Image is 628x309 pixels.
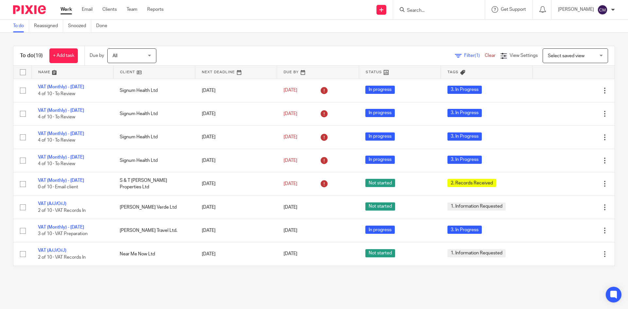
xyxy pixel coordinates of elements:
a: VAT (Monthly) - [DATE] [38,131,84,136]
td: [DATE] [195,219,277,242]
span: Not started [365,179,395,187]
a: VAT (Monthly) - [DATE] [38,155,84,160]
span: 4 of 10 · To Review [38,115,75,119]
a: VAT (Monthly) - [DATE] [38,178,84,183]
a: VAT (A/J/O/J) [38,248,66,253]
span: Filter [464,53,485,58]
a: VAT (Monthly) - [DATE] [38,108,84,113]
span: [DATE] [284,252,297,256]
span: [DATE] [284,158,297,163]
span: Not started [365,202,395,211]
td: Electrotech Electrical Engineering Limited [113,266,195,289]
td: S & T [PERSON_NAME] Properties Ltd [113,172,195,196]
p: [PERSON_NAME] [558,6,594,13]
span: 2 of 10 · VAT Records In [38,255,86,260]
a: Reassigned [34,20,63,32]
h1: To do [20,52,43,59]
span: 3 of 10 · VAT Preparation [38,232,88,236]
td: [DATE] [195,79,277,102]
a: + Add task [49,48,78,63]
a: Clients [102,6,117,13]
span: 0 of 10 · Email client [38,185,78,190]
span: 4 of 10 · To Review [38,162,75,166]
a: VAT (Monthly) - [DATE] [38,225,84,230]
span: 4 of 10 · To Review [38,138,75,143]
a: To do [13,20,29,32]
span: 3. In Progress [447,156,482,164]
td: [DATE] [195,102,277,125]
span: 2 of 10 · VAT Records In [38,208,86,213]
input: Search [406,8,465,14]
span: 1. Information Requested [447,249,506,257]
span: (1) [475,53,480,58]
span: [DATE] [284,112,297,116]
span: [DATE] [284,228,297,233]
a: Reports [147,6,164,13]
span: (19) [34,53,43,58]
td: [DATE] [195,266,277,289]
a: VAT (A/J/O/J) [38,201,66,206]
a: VAT (Monthly) - [DATE] [38,85,84,89]
td: [DATE] [195,196,277,219]
td: Signum Health Ltd [113,149,195,172]
span: 2. Records Received [447,179,496,187]
span: [DATE] [284,205,297,210]
a: Work [61,6,72,13]
a: Email [82,6,93,13]
td: [PERSON_NAME] Verde Ltd [113,196,195,219]
td: [DATE] [195,242,277,266]
td: Signum Health Ltd [113,102,195,125]
a: Snoozed [68,20,91,32]
span: Select saved view [548,54,584,58]
td: Signum Health Ltd [113,126,195,149]
span: In progress [365,86,395,94]
span: 3. In Progress [447,86,482,94]
span: In progress [365,109,395,117]
span: 4 of 10 · To Review [38,92,75,96]
span: In progress [365,156,395,164]
span: View Settings [510,53,538,58]
span: [DATE] [284,181,297,186]
span: In progress [365,226,395,234]
span: [DATE] [284,88,297,93]
td: [PERSON_NAME] Travel Ltd. [113,219,195,242]
a: Done [96,20,112,32]
span: All [113,54,117,58]
td: Signum Health Ltd [113,79,195,102]
span: In progress [365,132,395,141]
td: [DATE] [195,149,277,172]
span: Tags [447,70,459,74]
a: Team [127,6,137,13]
img: Pixie [13,5,46,14]
p: Due by [90,52,104,59]
td: Near Me Now Ltd [113,242,195,266]
span: Get Support [501,7,526,12]
span: 3. In Progress [447,132,482,141]
span: Not started [365,249,395,257]
span: [DATE] [284,135,297,139]
a: Clear [485,53,496,58]
td: [DATE] [195,172,277,196]
span: 3. In Progress [447,226,482,234]
span: 1. Information Requested [447,202,506,211]
img: svg%3E [597,5,608,15]
span: 3. In Progress [447,109,482,117]
td: [DATE] [195,126,277,149]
